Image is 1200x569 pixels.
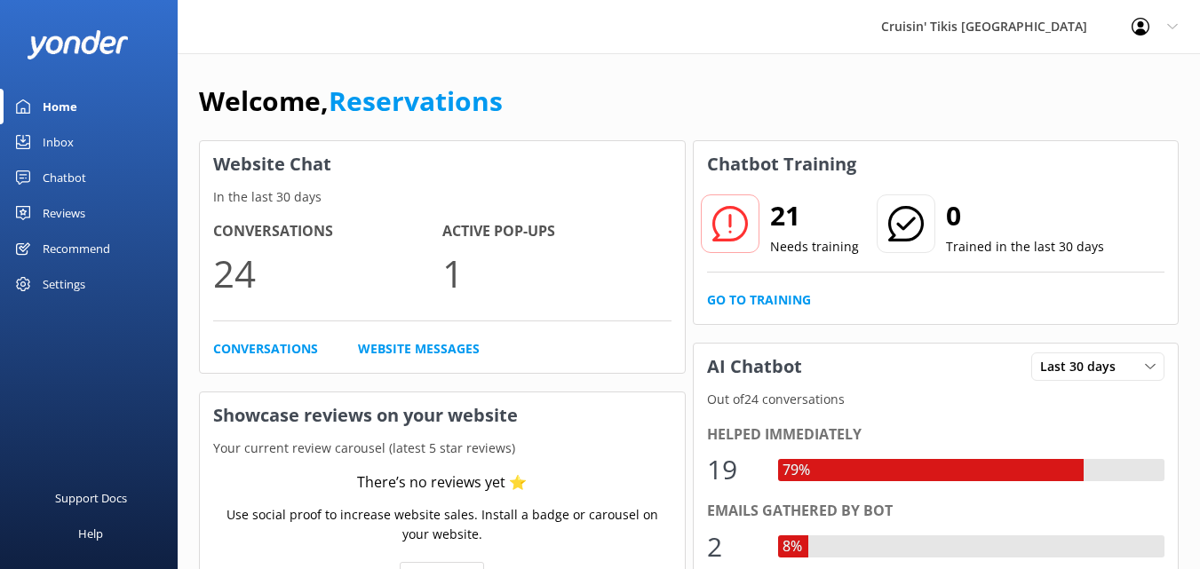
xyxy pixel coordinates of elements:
p: Your current review carousel (latest 5 star reviews) [200,439,685,458]
div: Inbox [43,124,74,160]
a: Go to Training [707,290,811,310]
div: Recommend [43,231,110,266]
h4: Conversations [213,220,442,243]
div: 19 [707,448,760,491]
p: In the last 30 days [200,187,685,207]
div: Home [43,89,77,124]
p: Needs training [770,237,859,257]
h3: AI Chatbot [694,344,815,390]
div: Settings [43,266,85,302]
h3: Chatbot Training [694,141,870,187]
a: Website Messages [358,339,480,359]
div: Help [78,516,103,551]
h3: Website Chat [200,141,685,187]
div: Chatbot [43,160,86,195]
div: 2 [707,526,760,568]
div: Emails gathered by bot [707,500,1165,523]
div: 8% [778,535,807,558]
a: Conversations [213,339,318,359]
div: Helped immediately [707,423,1165,447]
h2: 0 [946,194,1104,237]
p: Use social proof to increase website sales. Install a badge or carousel on your website. [213,505,672,545]
div: Reviews [43,195,85,231]
h3: Showcase reviews on your website [200,392,685,439]
span: Last 30 days [1040,357,1126,376]
div: 79% [778,459,815,482]
p: 1 [442,243,672,303]
p: 24 [213,243,442,303]
div: Support Docs [55,480,127,516]
h2: 21 [770,194,859,237]
div: There’s no reviews yet ⭐ [357,471,527,494]
img: yonder-white-logo.png [27,30,129,59]
h4: Active Pop-ups [442,220,672,243]
p: Out of 24 conversations [694,390,1179,409]
p: Trained in the last 30 days [946,237,1104,257]
h1: Welcome, [199,80,503,122]
a: Reservations [329,83,503,119]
